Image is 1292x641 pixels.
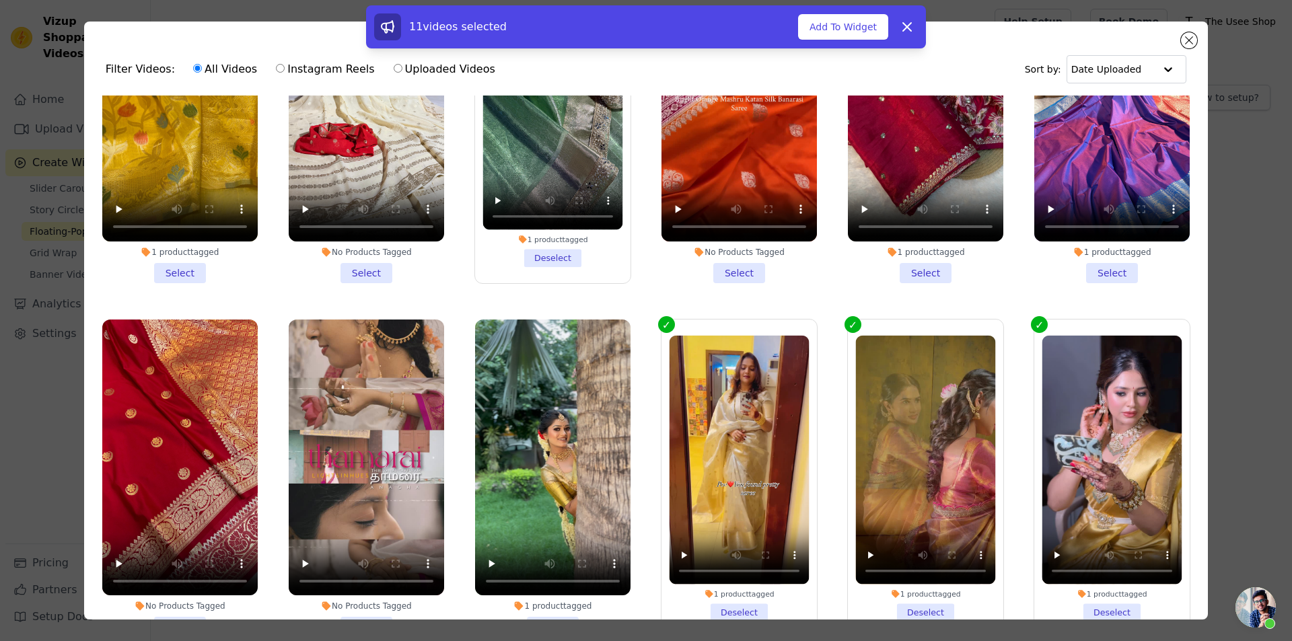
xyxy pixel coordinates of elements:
[798,14,888,40] button: Add To Widget
[1034,247,1190,258] div: 1 product tagged
[1025,55,1187,83] div: Sort by:
[409,20,507,33] span: 11 videos selected
[856,589,996,598] div: 1 product tagged
[670,589,810,598] div: 1 product tagged
[275,61,375,78] label: Instagram Reels
[475,601,631,611] div: 1 product tagged
[192,61,258,78] label: All Videos
[1235,587,1276,628] div: Open chat
[661,247,817,258] div: No Products Tagged
[848,247,1003,258] div: 1 product tagged
[102,601,258,611] div: No Products Tagged
[102,247,258,258] div: 1 product tagged
[482,234,622,243] div: 1 product tagged
[1042,589,1182,598] div: 1 product tagged
[289,601,444,611] div: No Products Tagged
[393,61,496,78] label: Uploaded Videos
[106,54,503,85] div: Filter Videos:
[289,247,444,258] div: No Products Tagged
